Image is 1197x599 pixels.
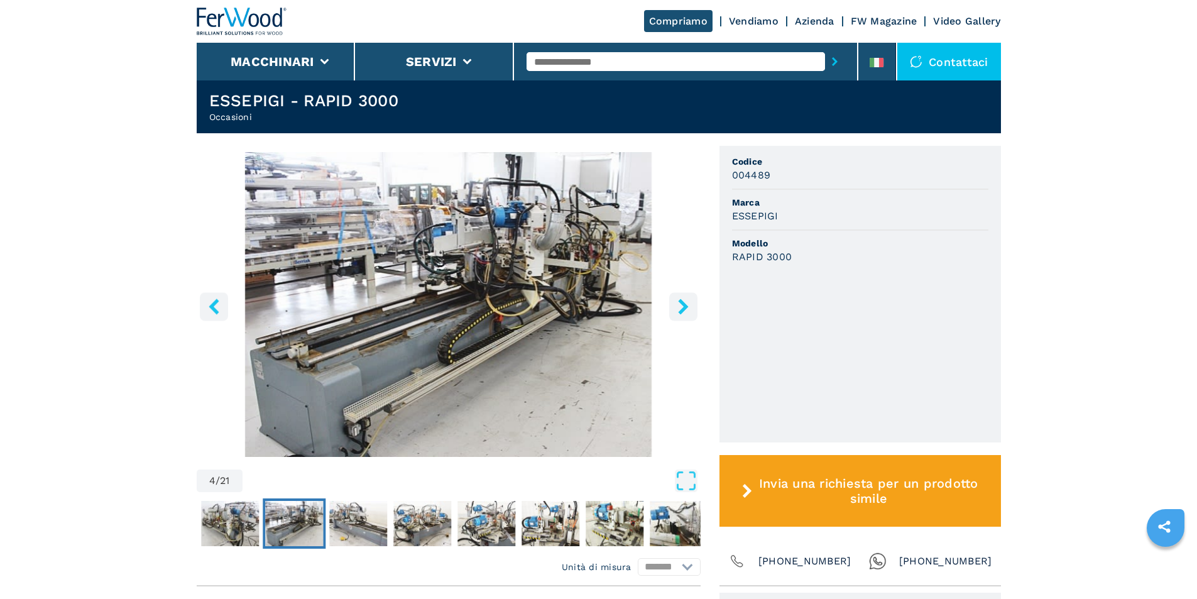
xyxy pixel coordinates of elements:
img: 946b33a9b9594f5755be94397f4fc09c [586,501,643,546]
span: / [216,476,220,486]
button: Go to Slide 6 [391,498,454,549]
button: Open Fullscreen [246,470,697,492]
button: Servizi [406,54,457,69]
span: [PHONE_NUMBER] [758,552,851,570]
span: 4 [209,476,216,486]
span: Modello [732,237,988,250]
div: Go to Slide 4 [197,152,701,457]
button: Go to Slide 10 [647,498,710,549]
img: Troncatrice doppia ESSEPIGI RAPID 3000 [197,152,701,457]
img: 1062e1dc3a018527b483fb6d89b45c03 [265,501,323,546]
span: 21 [220,476,230,486]
button: Go to Slide 9 [583,498,646,549]
div: Contattaci [897,43,1001,80]
h3: RAPID 3000 [732,250,792,264]
span: [PHONE_NUMBER] [899,552,992,570]
button: Go to Slide 8 [519,498,582,549]
button: Macchinari [231,54,314,69]
a: FW Magazine [851,15,917,27]
button: Go to Slide 2 [134,498,197,549]
button: right-button [669,292,697,321]
h2: Occasioni [209,111,398,123]
button: Go to Slide 3 [199,498,261,549]
span: Marca [732,196,988,209]
button: left-button [200,292,228,321]
span: Codice [732,155,988,168]
button: Go to Slide 4 [263,498,325,549]
img: 21052d76b5c5025b40fcce7e71317e57 [201,501,259,546]
img: 9bfcf078dfc6b586f9bbd92ce076fe08 [522,501,579,546]
img: 679d557a3dff9ef48f711cfb6f0e699c [329,501,387,546]
img: Whatsapp [869,552,887,570]
img: Phone [728,552,746,570]
button: Go to Slide 5 [327,498,390,549]
a: sharethis [1149,511,1180,542]
iframe: Chat [1144,542,1188,590]
nav: Thumbnail Navigation [70,498,574,549]
a: Vendiamo [729,15,779,27]
a: Video Gallery [933,15,1000,27]
h3: ESSEPIGI [732,209,779,223]
img: 900f98ccb94b4c7cf0d460ef4ac2a668 [393,501,451,546]
button: Go to Slide 7 [455,498,518,549]
em: Unità di misura [562,561,631,573]
button: submit-button [825,47,844,76]
img: 05dd0215cecf4e06767de8b0413b776f [457,501,515,546]
span: Invia una richiesta per un prodotto simile [757,476,980,506]
img: Ferwood [197,8,287,35]
a: Azienda [795,15,834,27]
h3: 004489 [732,168,771,182]
button: Invia una richiesta per un prodotto simile [719,455,1001,527]
h1: ESSEPIGI - RAPID 3000 [209,91,398,111]
img: 8fece4a6ac8be1b8a47137a29705af0d [650,501,708,546]
a: Compriamo [644,10,713,32]
img: Contattaci [910,55,922,68]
